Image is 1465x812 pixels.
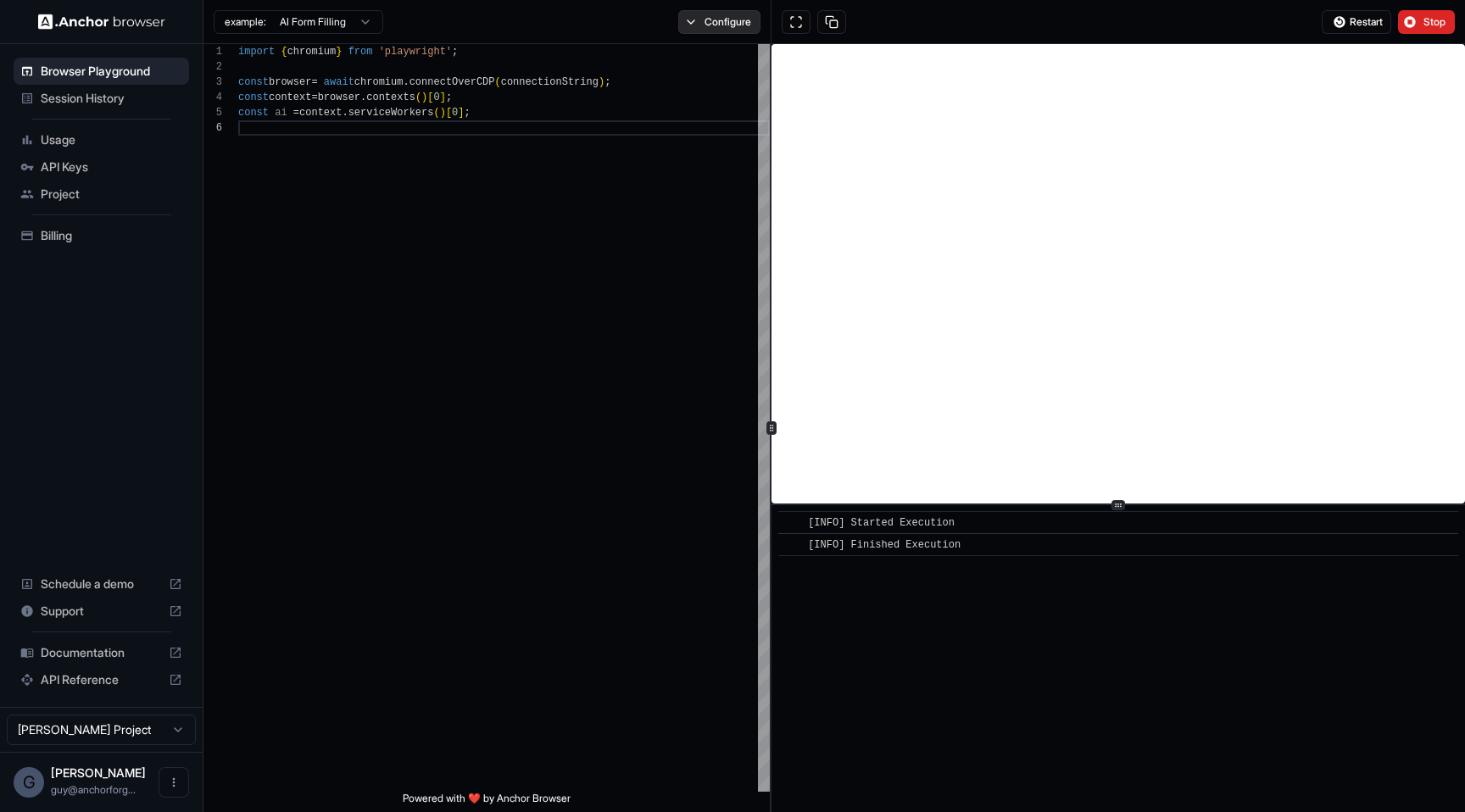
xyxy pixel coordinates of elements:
[41,131,182,148] span: Usage
[41,644,162,661] span: Documentation
[446,107,452,119] span: [
[41,576,162,592] span: Schedule a demo
[440,107,446,119] span: )
[415,92,421,103] span: (
[41,671,162,688] span: API Reference
[269,92,311,103] span: context
[281,46,287,58] span: {
[41,227,182,244] span: Billing
[14,181,189,208] div: Project
[1322,10,1391,34] button: Restart
[599,76,604,88] span: )
[427,92,433,103] span: [
[421,92,427,103] span: )
[225,15,266,29] span: example:
[379,46,452,58] span: 'playwright'
[318,92,360,103] span: browser
[324,76,354,88] span: await
[403,792,571,812] span: Powered with ❤️ by Anchor Browser
[38,14,165,30] img: Anchor Logo
[433,92,439,103] span: 0
[433,107,439,119] span: (
[41,90,182,107] span: Session History
[269,76,311,88] span: browser
[817,10,846,34] button: Copy session ID
[275,107,287,119] span: ai
[311,76,317,88] span: =
[440,92,446,103] span: ]
[403,76,409,88] span: .
[354,76,404,88] span: chromium
[14,666,189,693] div: API Reference
[14,85,189,112] div: Session History
[51,765,146,780] span: Guy Ben Simhon
[366,92,415,103] span: contexts
[458,107,464,119] span: ]
[409,76,495,88] span: connectOverCDP
[203,105,222,120] div: 5
[41,63,182,80] span: Browser Playground
[14,639,189,666] div: Documentation
[238,46,275,58] span: import
[41,186,182,203] span: Project
[465,107,471,119] span: ;
[159,767,189,798] button: Open menu
[336,46,342,58] span: }
[41,159,182,175] span: API Keys
[808,539,961,551] span: [INFO] Finished Execution
[495,76,501,88] span: (
[678,10,760,34] button: Configure
[238,76,269,88] span: const
[808,517,955,529] span: [INFO] Started Execution
[360,92,366,103] span: .
[203,120,222,136] div: 6
[203,75,222,90] div: 3
[14,222,189,249] div: Billing
[446,92,452,103] span: ;
[452,46,458,58] span: ;
[1398,10,1455,34] button: Stop
[41,603,162,620] span: Support
[51,783,136,796] span: guy@anchorforge.io
[203,90,222,105] div: 4
[501,76,599,88] span: connectionString
[293,107,299,119] span: =
[787,514,795,531] span: ​
[14,126,189,153] div: Usage
[348,107,434,119] span: serviceWorkers
[604,76,610,88] span: ;
[311,92,317,103] span: =
[14,598,189,625] div: Support
[14,767,44,798] div: G
[14,153,189,181] div: API Keys
[1350,15,1383,29] span: Restart
[238,92,269,103] span: const
[287,46,337,58] span: chromium
[787,537,795,553] span: ​
[348,46,373,58] span: from
[782,10,810,34] button: Open in full screen
[1423,15,1447,29] span: Stop
[14,570,189,598] div: Schedule a demo
[342,107,348,119] span: .
[452,107,458,119] span: 0
[238,107,269,119] span: const
[14,58,189,85] div: Browser Playground
[203,59,222,75] div: 2
[299,107,342,119] span: context
[203,44,222,59] div: 1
